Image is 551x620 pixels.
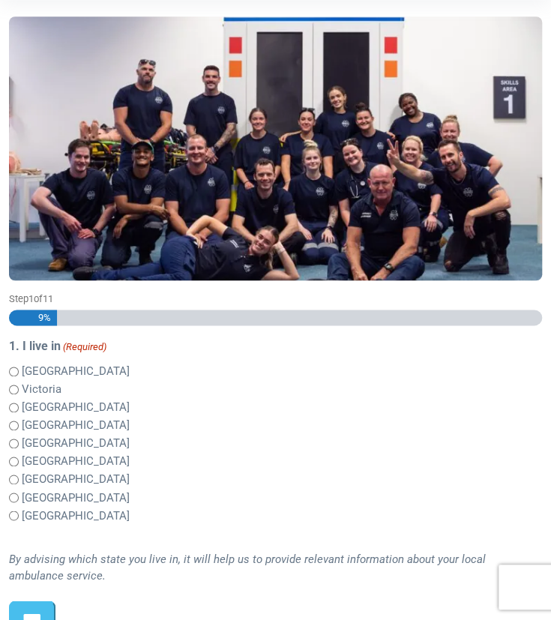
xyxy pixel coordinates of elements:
[9,552,486,583] i: By advising which state you live in, it will help us to provide relevant information about your l...
[22,399,130,416] label: [GEOGRAPHIC_DATA]
[22,363,130,380] label: [GEOGRAPHIC_DATA]
[31,310,51,325] span: 9%
[22,435,130,452] label: [GEOGRAPHIC_DATA]
[22,507,130,524] label: [GEOGRAPHIC_DATA]
[22,453,130,470] label: [GEOGRAPHIC_DATA]
[22,489,130,506] label: [GEOGRAPHIC_DATA]
[9,292,542,306] p: Step of
[62,340,107,355] span: (Required)
[22,471,130,488] label: [GEOGRAPHIC_DATA]
[9,337,542,355] legend: 1. I live in
[22,381,61,398] label: Victoria
[43,293,53,304] span: 11
[28,293,34,304] span: 1
[22,417,130,434] label: [GEOGRAPHIC_DATA]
